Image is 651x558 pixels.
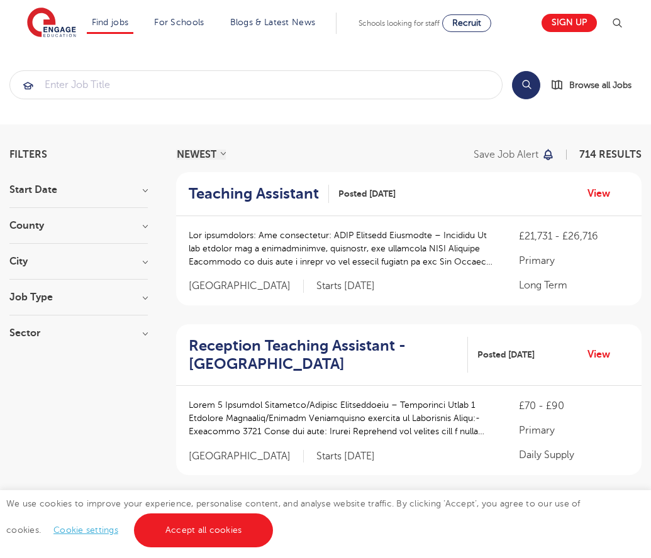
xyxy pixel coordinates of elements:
p: £21,731 - £26,716 [519,229,629,244]
h3: County [9,221,148,231]
p: Daily Supply [519,447,629,462]
a: Teaching Assistant [189,185,329,203]
span: Filters [9,150,47,160]
a: Cookie settings [53,525,118,535]
p: Primary [519,423,629,438]
a: Recruit [442,14,491,32]
p: Primary [519,253,629,268]
a: Reception Teaching Assistant - [GEOGRAPHIC_DATA] [189,337,468,373]
a: Browse all Jobs [550,78,642,92]
span: Schools looking for staff [359,19,440,28]
span: Posted [DATE] [338,187,396,200]
a: View [587,346,620,363]
span: Posted [DATE] [477,348,535,361]
p: Lorem 5 Ipsumdol Sitametco/Adipisc Elitseddoeiu – Temporinci Utlab 1 Etdolore Magnaaliq/Enimadm V... [189,398,494,438]
a: Find jobs [92,18,129,27]
p: Starts [DATE] [316,450,375,463]
span: Recruit [452,18,481,28]
h3: City [9,256,148,266]
h2: Teaching Assistant [189,185,319,203]
button: Save job alert [474,150,555,160]
a: Sign up [542,14,597,32]
span: [GEOGRAPHIC_DATA] [189,280,304,293]
img: Engage Education [27,8,76,39]
span: Browse all Jobs [569,78,632,92]
a: Blogs & Latest News [230,18,316,27]
a: View [587,185,620,202]
span: 714 RESULTS [579,149,642,160]
h2: Reception Teaching Assistant - [GEOGRAPHIC_DATA] [189,337,458,373]
h3: Job Type [9,292,148,302]
div: Submit [9,70,503,99]
a: Accept all cookies [134,513,274,547]
h3: Sector [9,328,148,338]
input: Submit [10,71,502,99]
span: We use cookies to improve your experience, personalise content, and analyse website traffic. By c... [6,499,581,535]
span: [GEOGRAPHIC_DATA] [189,450,304,463]
p: Lor ipsumdolors: Ame consectetur: ADIP Elitsedd Eiusmodte – Incididu Ut lab etdolor mag a enimadm... [189,229,494,268]
p: Long Term [519,278,629,293]
p: £70 - £90 [519,398,629,413]
button: Search [512,71,540,99]
h3: Start Date [9,185,148,195]
p: Save job alert [474,150,538,160]
p: Starts [DATE] [316,280,375,293]
a: For Schools [154,18,204,27]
